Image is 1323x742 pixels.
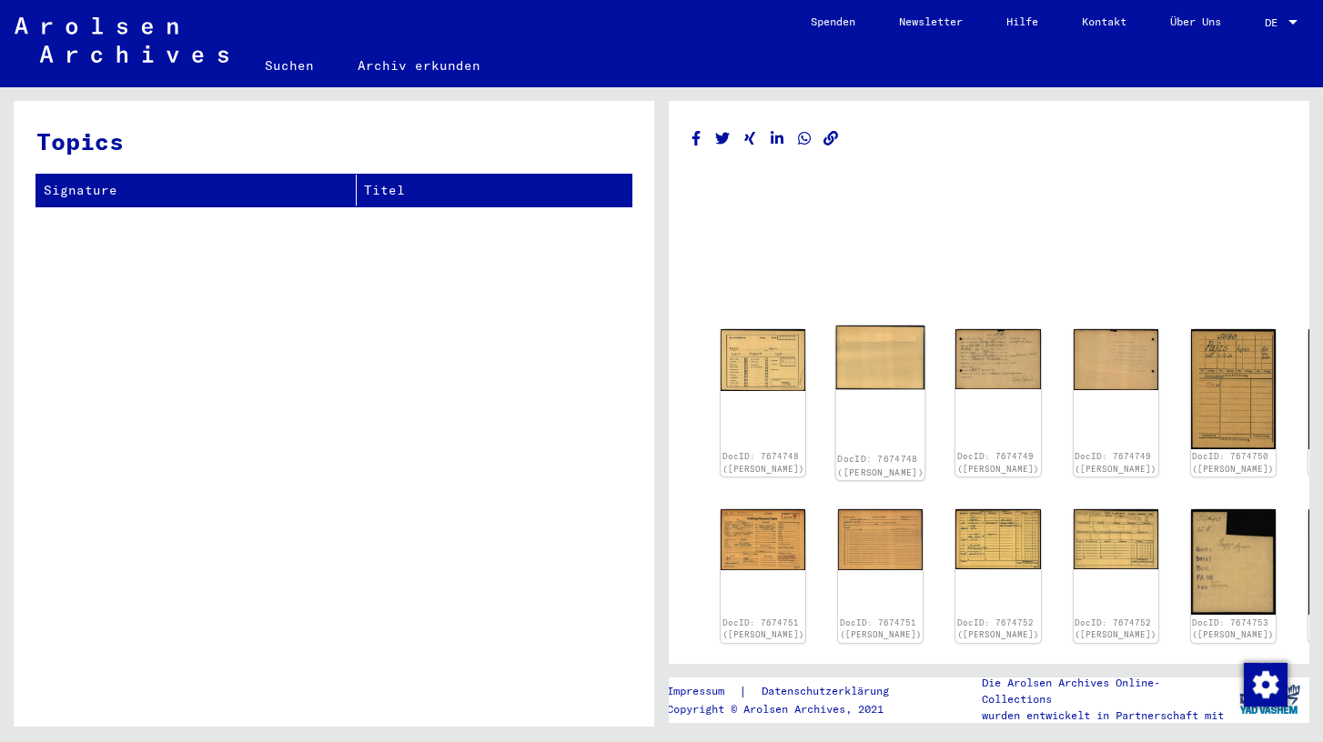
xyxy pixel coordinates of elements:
[822,127,841,150] button: Copy link
[36,124,631,159] h3: Topics
[747,682,911,701] a: Datenschutzerklärung
[982,675,1229,707] p: Die Arolsen Archives Online-Collections
[1075,617,1156,640] a: DocID: 7674752 ([PERSON_NAME])
[741,127,760,150] button: Share on Xing
[1075,451,1156,474] a: DocID: 7674749 ([PERSON_NAME])
[1191,329,1276,449] img: 001.jpg
[1192,617,1274,640] a: DocID: 7674753 ([PERSON_NAME])
[836,326,925,390] img: 002.jpg
[713,127,732,150] button: Share on Twitter
[957,617,1039,640] a: DocID: 7674752 ([PERSON_NAME])
[1191,509,1276,615] img: 001.jpg
[36,175,357,206] th: Signature
[1265,16,1285,29] span: DE
[15,17,228,63] img: Arolsen_neg.svg
[722,451,804,474] a: DocID: 7674748 ([PERSON_NAME])
[768,127,787,150] button: Share on LinkedIn
[1244,663,1288,707] img: Zustimmung ändern
[357,175,631,206] th: Titel
[721,329,805,391] img: 001.jpg
[955,509,1040,569] img: 001.jpg
[1192,451,1274,474] a: DocID: 7674750 ([PERSON_NAME])
[1243,662,1287,706] div: Zustimmung ändern
[795,127,814,150] button: Share on WhatsApp
[957,451,1039,474] a: DocID: 7674749 ([PERSON_NAME])
[687,127,706,150] button: Share on Facebook
[838,454,924,477] a: DocID: 7674748 ([PERSON_NAME])
[667,682,911,701] div: |
[667,682,739,701] a: Impressum
[838,509,923,570] img: 002.jpg
[840,617,922,640] a: DocID: 7674751 ([PERSON_NAME])
[982,707,1229,724] p: wurden entwickelt in Partnerschaft mit
[336,44,502,87] a: Archiv erkunden
[243,44,336,87] a: Suchen
[955,329,1040,389] img: 001.jpg
[721,509,805,570] img: 001.jpg
[1236,677,1304,722] img: yv_logo.png
[1074,329,1158,389] img: 002.jpg
[667,701,911,717] p: Copyright © Arolsen Archives, 2021
[1074,509,1158,569] img: 002.jpg
[722,617,804,640] a: DocID: 7674751 ([PERSON_NAME])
